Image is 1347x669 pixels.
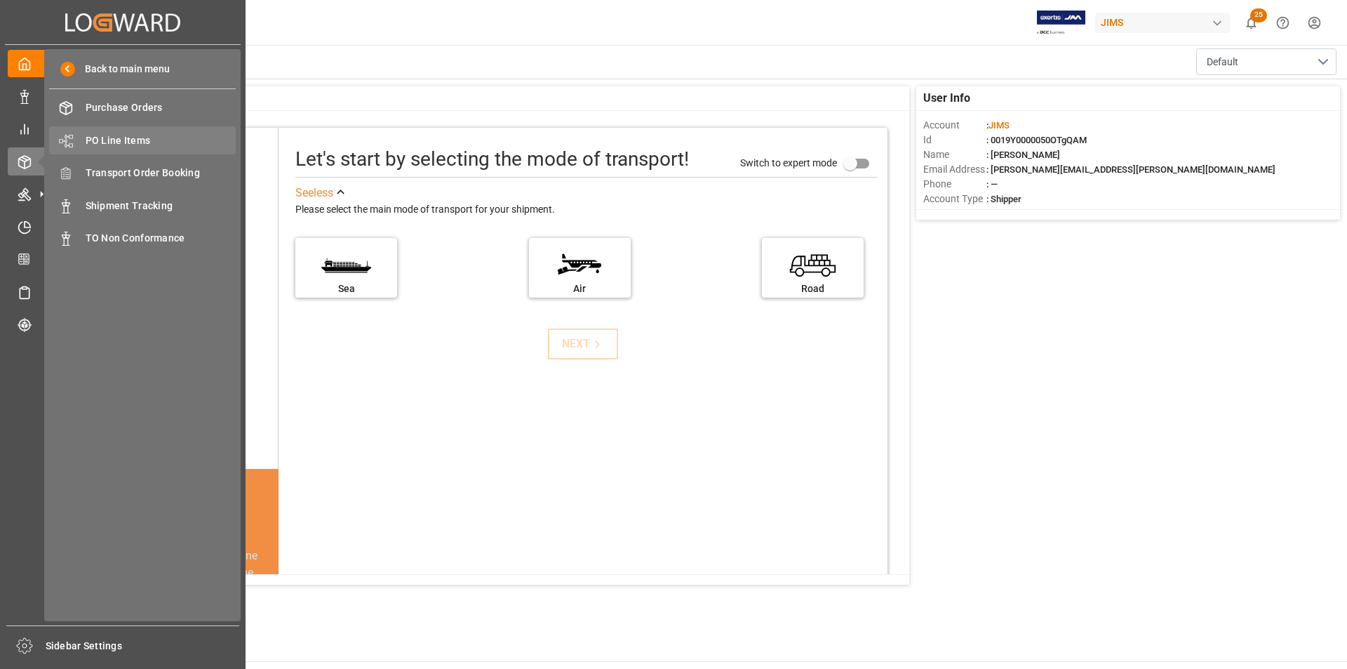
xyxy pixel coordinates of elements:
button: next slide / item [259,548,279,665]
span: : [PERSON_NAME] [986,150,1060,160]
span: PO Line Items [86,133,236,148]
a: TO Non Conformance [49,225,236,252]
span: : Shipper [986,194,1021,204]
div: Please select the main mode of transport for your shipment. [295,201,878,218]
a: Tracking Shipment [8,311,238,338]
a: PO Line Items [49,126,236,154]
span: Sidebar Settings [46,639,240,654]
span: Purchase Orders [86,100,236,115]
button: Help Center [1267,7,1299,39]
div: JIMS [1095,13,1230,33]
button: JIMS [1095,9,1235,36]
div: Let's start by selecting the mode of transport! [295,145,689,174]
a: My Reports [8,115,238,143]
span: Account [923,118,986,133]
span: 25 [1250,8,1267,22]
div: NEXT [562,336,605,352]
a: Shipment Tracking [49,192,236,219]
span: Back to main menu [75,62,170,77]
a: Transport Order Booking [49,159,236,187]
span: TO Non Conformance [86,231,236,246]
span: JIMS [989,120,1010,131]
span: User Info [923,90,970,107]
div: Road [769,281,857,296]
span: : [PERSON_NAME][EMAIL_ADDRESS][PERSON_NAME][DOMAIN_NAME] [986,164,1275,175]
button: show 25 new notifications [1235,7,1267,39]
span: : 0019Y0000050OTgQAM [986,135,1087,145]
button: open menu [1196,48,1336,75]
a: My Cockpit [8,50,238,77]
span: Email Address [923,162,986,177]
span: Shipment Tracking [86,199,236,213]
span: Id [923,133,986,147]
span: Name [923,147,986,162]
img: Exertis%20JAM%20-%20Email%20Logo.jpg_1722504956.jpg [1037,11,1085,35]
span: Transport Order Booking [86,166,236,180]
a: Purchase Orders [49,94,236,121]
span: Account Type [923,192,986,206]
div: Air [536,281,624,296]
a: Data Management [8,82,238,110]
a: CO2 Calculator [8,246,238,273]
span: Default [1207,55,1238,69]
div: See less [295,185,333,201]
div: Sea [302,281,390,296]
a: Timeslot Management V2 [8,213,238,240]
button: NEXT [548,329,618,359]
a: Sailing Schedules [8,278,238,305]
span: : [986,120,1010,131]
span: Switch to expert mode [740,157,837,168]
span: Phone [923,177,986,192]
span: : — [986,179,998,190]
